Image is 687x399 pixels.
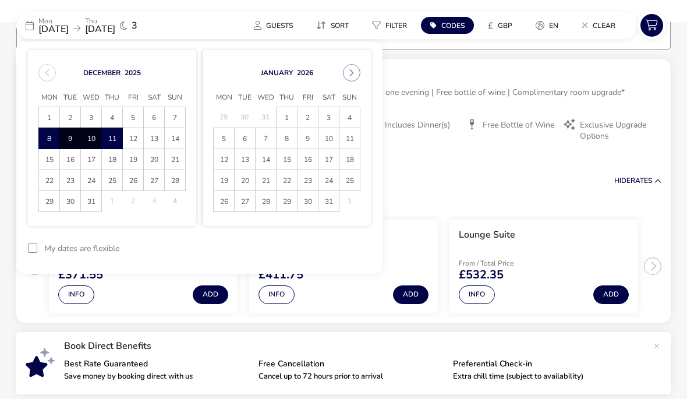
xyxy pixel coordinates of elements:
naf-pibe-menu-bar-item: en [526,17,572,34]
span: 23 [61,171,80,191]
td: 14 [256,149,277,170]
span: 23 [298,171,317,191]
span: £371.55 [58,269,103,281]
td: 3 [144,191,165,212]
td: 23 [298,170,318,191]
td: 24 [81,170,102,191]
div: Luxury for Less3 nights B&B | 3-course dinner one evening | Free bottle of wine | Complimentary r... [261,59,671,151]
span: Sat [318,89,339,107]
span: 8 [40,129,59,149]
p: Preferential Check-in [453,360,638,368]
td: 16 [60,149,81,170]
span: 6 [235,129,254,149]
button: Info [258,285,295,304]
span: 10 [319,129,338,149]
td: 31 [318,191,339,212]
span: 21 [165,150,185,170]
span: en [549,21,558,30]
p: Cancel up to 72 hours prior to arrival [258,373,444,380]
span: 28 [165,171,185,191]
td: 26 [214,191,235,212]
span: 31 [82,192,101,212]
span: 26 [214,192,233,212]
span: 21 [256,171,275,191]
span: 18 [340,150,359,170]
td: 2 [123,191,144,212]
td: 24 [318,170,339,191]
naf-pibe-menu-bar-item: £GBP [479,17,526,34]
span: GBP [498,21,512,30]
td: 30 [235,107,256,128]
td: 15 [39,149,60,170]
span: [DATE] [85,23,115,36]
span: Sort [331,21,349,30]
span: 20 [235,171,254,191]
td: 10 [81,128,102,149]
span: Fri [123,89,144,107]
td: 6 [235,128,256,149]
button: Choose Month [83,68,121,77]
td: 12 [123,128,144,149]
span: Clear [593,21,615,30]
td: 27 [144,170,165,191]
span: 25 [340,171,359,191]
span: 15 [277,150,296,170]
td: 1 [339,191,360,212]
td: 19 [123,149,144,170]
naf-pibe-menu-bar-item: Guests [245,17,307,34]
span: Sat [144,89,165,107]
span: 17 [319,150,338,170]
span: 19 [214,171,233,191]
td: 22 [277,170,298,191]
p: Thu [85,17,115,24]
span: 22 [277,171,296,191]
td: 11 [339,128,360,149]
span: 19 [123,150,143,170]
p: Book Direct Benefits [64,341,647,351]
span: Exclusive Upgrade Options [580,120,652,141]
span: 22 [40,171,59,191]
div: Mon[DATE]Thu[DATE]3 [16,12,191,39]
span: 18 [102,150,122,170]
span: Free Bottle of Wine [483,120,554,130]
span: 5 [123,108,143,128]
td: 26 [123,170,144,191]
span: Codes [441,21,465,30]
td: 18 [339,149,360,170]
button: Info [459,285,495,304]
td: 8 [277,128,298,149]
span: 28 [256,192,275,212]
button: Next Month [343,64,360,82]
span: Hide [614,176,631,185]
span: 3 [132,21,137,30]
button: HideRates [614,177,661,185]
td: 14 [165,128,186,149]
span: 12 [123,129,143,149]
p: Extra chill time (subject to availability) [453,373,638,380]
swiper-slide: 3 / 3 [444,215,644,318]
button: Add [193,285,228,304]
span: Thu [102,89,123,107]
span: Mon [39,89,60,107]
p: Free Cancellation [258,360,444,368]
td: 3 [81,107,102,128]
td: 18 [102,149,123,170]
span: 11 [340,129,359,149]
span: £532.35 [459,269,504,281]
button: Sort [307,17,358,34]
span: 4 [102,108,122,128]
button: Filter [363,17,416,34]
span: Mon [214,89,235,107]
span: 20 [144,150,164,170]
span: 26 [123,171,143,191]
span: 9 [298,129,317,149]
span: 29 [40,192,59,212]
td: 28 [256,191,277,212]
td: 2 [60,107,81,128]
button: Choose Year [125,68,141,77]
button: Add [593,285,629,304]
span: 30 [298,192,317,212]
span: 17 [82,150,101,170]
span: 25 [102,171,122,191]
span: 16 [298,150,317,170]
